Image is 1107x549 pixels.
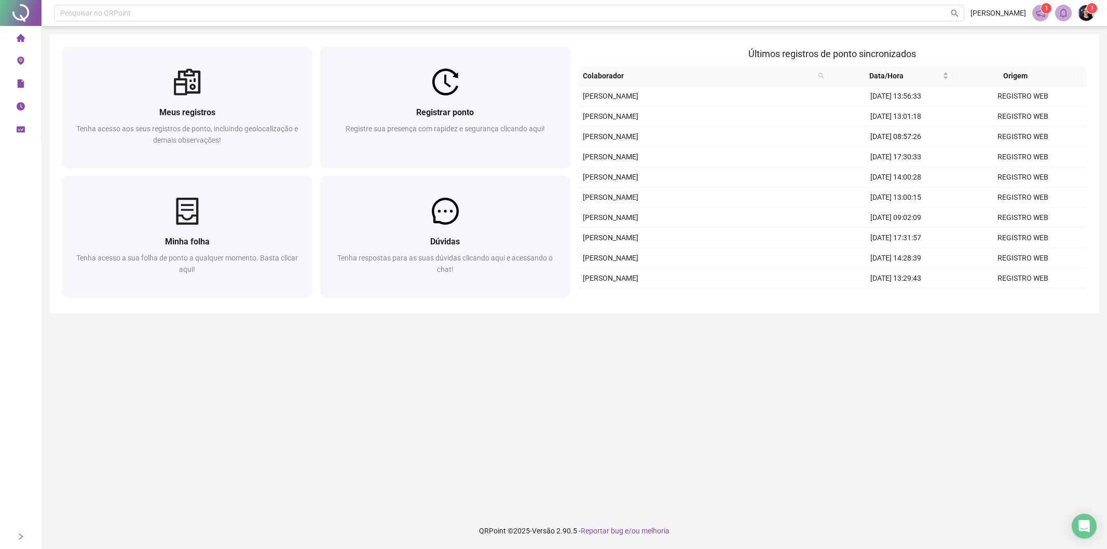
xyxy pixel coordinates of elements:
[337,254,553,273] span: Tenha respostas para as suas dúvidas clicando aqui e acessando o chat!
[346,125,545,133] span: Registre sua presença com rapidez e segurança clicando aqui!
[818,73,824,79] span: search
[320,176,570,297] a: DúvidasTenha respostas para as suas dúvidas clicando aqui e acessando o chat!
[17,120,25,141] span: schedule
[951,9,959,17] span: search
[17,75,25,95] span: file
[1041,3,1051,13] sup: 1
[832,208,960,228] td: [DATE] 09:02:09
[583,234,638,242] span: [PERSON_NAME]
[583,173,638,181] span: [PERSON_NAME]
[583,274,638,282] span: [PERSON_NAME]
[971,7,1026,19] span: [PERSON_NAME]
[832,106,960,127] td: [DATE] 13:01:18
[76,254,298,273] span: Tenha acesso a sua folha de ponto a qualquer momento. Basta clicar aqui!
[159,107,215,117] span: Meus registros
[1072,514,1097,539] div: Open Intercom Messenger
[76,125,298,144] span: Tenha acesso aos seus registros de ponto, incluindo geolocalização e demais observações!
[416,107,474,117] span: Registrar ponto
[959,268,1086,289] td: REGISTRO WEB
[430,237,460,246] span: Dúvidas
[17,29,25,50] span: home
[165,237,210,246] span: Minha folha
[583,112,638,120] span: [PERSON_NAME]
[17,533,24,540] span: right
[953,66,1078,86] th: Origem
[1087,3,1097,13] sup: Atualize o seu contato no menu Meus Dados
[832,70,941,81] span: Data/Hora
[1078,5,1094,21] img: 65001
[583,213,638,222] span: [PERSON_NAME]
[1045,5,1048,12] span: 1
[42,513,1107,549] footer: QRPoint © 2025 - 2.90.5 -
[1036,8,1045,18] span: notification
[832,187,960,208] td: [DATE] 13:00:15
[959,86,1086,106] td: REGISTRO WEB
[583,193,638,201] span: [PERSON_NAME]
[62,47,312,168] a: Meus registrosTenha acesso aos seus registros de ponto, incluindo geolocalização e demais observa...
[959,147,1086,167] td: REGISTRO WEB
[816,68,826,84] span: search
[959,228,1086,248] td: REGISTRO WEB
[832,147,960,167] td: [DATE] 17:30:33
[959,289,1086,309] td: REGISTRO WEB
[828,66,953,86] th: Data/Hora
[320,47,570,168] a: Registrar pontoRegistre sua presença com rapidez e segurança clicando aqui!
[17,98,25,118] span: clock-circle
[959,248,1086,268] td: REGISTRO WEB
[832,268,960,289] td: [DATE] 13:29:43
[959,167,1086,187] td: REGISTRO WEB
[832,127,960,147] td: [DATE] 08:57:26
[959,187,1086,208] td: REGISTRO WEB
[532,527,555,535] span: Versão
[583,254,638,262] span: [PERSON_NAME]
[832,167,960,187] td: [DATE] 14:00:28
[832,86,960,106] td: [DATE] 13:56:33
[1090,5,1094,12] span: 1
[832,289,960,309] td: [DATE] 08:55:31
[959,208,1086,228] td: REGISTRO WEB
[748,48,916,59] span: Últimos registros de ponto sincronizados
[1059,8,1068,18] span: bell
[583,132,638,141] span: [PERSON_NAME]
[832,248,960,268] td: [DATE] 14:28:39
[583,92,638,100] span: [PERSON_NAME]
[583,70,814,81] span: Colaborador
[17,52,25,73] span: environment
[583,153,638,161] span: [PERSON_NAME]
[832,228,960,248] td: [DATE] 17:31:57
[959,127,1086,147] td: REGISTRO WEB
[581,527,669,535] span: Reportar bug e/ou melhoria
[959,106,1086,127] td: REGISTRO WEB
[62,176,312,297] a: Minha folhaTenha acesso a sua folha de ponto a qualquer momento. Basta clicar aqui!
